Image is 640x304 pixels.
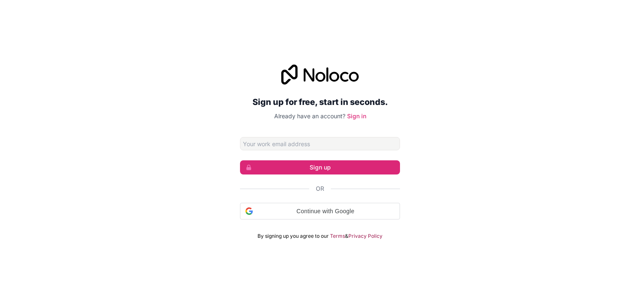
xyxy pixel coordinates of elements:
[240,95,400,110] h2: Sign up for free, start in seconds.
[240,137,400,150] input: Email address
[347,112,366,120] a: Sign in
[240,203,400,219] div: Continue with Google
[345,233,348,239] span: &
[274,112,345,120] span: Already have an account?
[348,233,382,239] a: Privacy Policy
[330,233,345,239] a: Terms
[240,160,400,174] button: Sign up
[316,184,324,193] span: Or
[256,207,395,216] span: Continue with Google
[257,233,329,239] span: By signing up you agree to our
